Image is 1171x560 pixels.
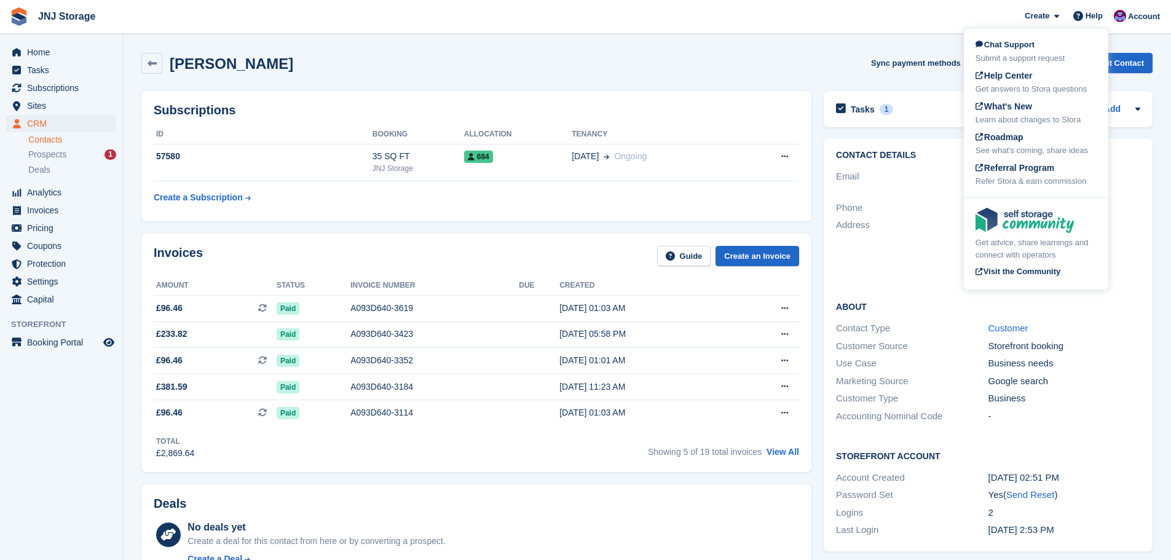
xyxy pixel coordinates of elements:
[154,103,799,117] h2: Subscriptions
[988,488,1140,502] div: Yes
[1025,10,1049,22] span: Create
[27,291,101,308] span: Capital
[156,447,194,460] div: £2,869.64
[6,44,116,61] a: menu
[1086,10,1103,22] span: Help
[10,7,28,26] img: stora-icon-8386f47178a22dfd0bd8f6a31ec36ba5ce8667c1dd55bd0f319d3a0aa187defe.svg
[836,321,988,336] div: Contact Type
[657,246,711,266] a: Guide
[559,302,732,315] div: [DATE] 01:03 AM
[277,302,299,315] span: Paid
[6,202,116,219] a: menu
[836,449,1140,462] h2: Storefront Account
[350,354,519,367] div: A093D640-3352
[976,162,1097,187] a: Referral Program Refer Stora & earn commission
[464,151,493,163] span: 684
[6,237,116,254] a: menu
[559,406,732,419] div: [DATE] 01:03 AM
[464,125,572,144] th: Allocation
[836,218,988,274] div: Address
[350,381,519,393] div: A093D640-3184
[836,170,988,197] div: Email
[6,97,116,114] a: menu
[976,100,1097,126] a: What's New Learn about changes to Stora
[27,273,101,290] span: Settings
[156,302,183,315] span: £96.46
[976,144,1097,157] div: See what's coming, share ideas
[976,208,1074,233] img: community-logo-e120dcb29bea30313fccf008a00513ea5fe9ad107b9d62852cae38739ed8438e.svg
[6,61,116,79] a: menu
[851,104,875,115] h2: Tasks
[170,55,293,72] h2: [PERSON_NAME]
[836,409,988,424] div: Accounting Nominal Code
[976,208,1097,280] a: Get advice, share learnings and connect with operators Visit the Community
[836,392,988,406] div: Customer Type
[836,300,1140,312] h2: About
[988,392,1140,406] div: Business
[156,354,183,367] span: £96.46
[6,219,116,237] a: menu
[27,255,101,272] span: Protection
[6,255,116,272] a: menu
[187,520,445,535] div: No deals yet
[988,357,1140,371] div: Business needs
[767,447,799,457] a: View All
[988,506,1140,520] div: 2
[572,125,741,144] th: Tenancy
[836,488,988,502] div: Password Set
[28,164,116,176] a: Deals
[976,114,1097,126] div: Learn about changes to Stora
[836,151,1140,160] h2: Contact Details
[154,497,186,511] h2: Deals
[33,6,100,26] a: JNJ Storage
[156,436,194,447] div: Total
[156,406,183,419] span: £96.46
[836,506,988,520] div: Logins
[976,71,1033,81] span: Help Center
[28,148,116,161] a: Prospects 1
[572,150,599,163] span: [DATE]
[11,318,122,331] span: Storefront
[27,61,101,79] span: Tasks
[28,149,66,160] span: Prospects
[976,52,1097,65] div: Submit a support request
[27,202,101,219] span: Invoices
[1006,489,1054,500] a: Send Reset
[27,44,101,61] span: Home
[6,184,116,201] a: menu
[350,406,519,419] div: A093D640-3114
[350,328,519,341] div: A093D640-3423
[988,323,1028,333] a: Customer
[187,535,445,548] div: Create a deal for this contact from here or by converting a prospect.
[614,151,647,161] span: Ongoing
[6,291,116,308] a: menu
[976,132,1023,142] span: Roadmap
[27,184,101,201] span: Analytics
[277,381,299,393] span: Paid
[976,267,1060,276] span: Visit the Community
[104,149,116,160] div: 1
[154,125,373,144] th: ID
[988,374,1140,388] div: Google search
[154,246,203,266] h2: Invoices
[154,150,373,163] div: 57580
[27,97,101,114] span: Sites
[988,339,1140,353] div: Storefront booking
[277,276,350,296] th: Status
[1128,10,1160,23] span: Account
[988,524,1054,535] time: 2024-10-17 13:53:53 UTC
[976,163,1054,173] span: Referral Program
[6,115,116,132] a: menu
[716,246,799,266] a: Create an Invoice
[6,273,116,290] a: menu
[836,471,988,485] div: Account Created
[519,276,559,296] th: Due
[976,101,1032,111] span: What's New
[350,302,519,315] div: A093D640-3619
[1104,103,1121,117] a: Add
[836,357,988,371] div: Use Case
[836,523,988,537] div: Last Login
[1088,53,1153,73] a: Edit Contact
[559,354,732,367] div: [DATE] 01:01 AM
[1003,489,1057,500] span: ( )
